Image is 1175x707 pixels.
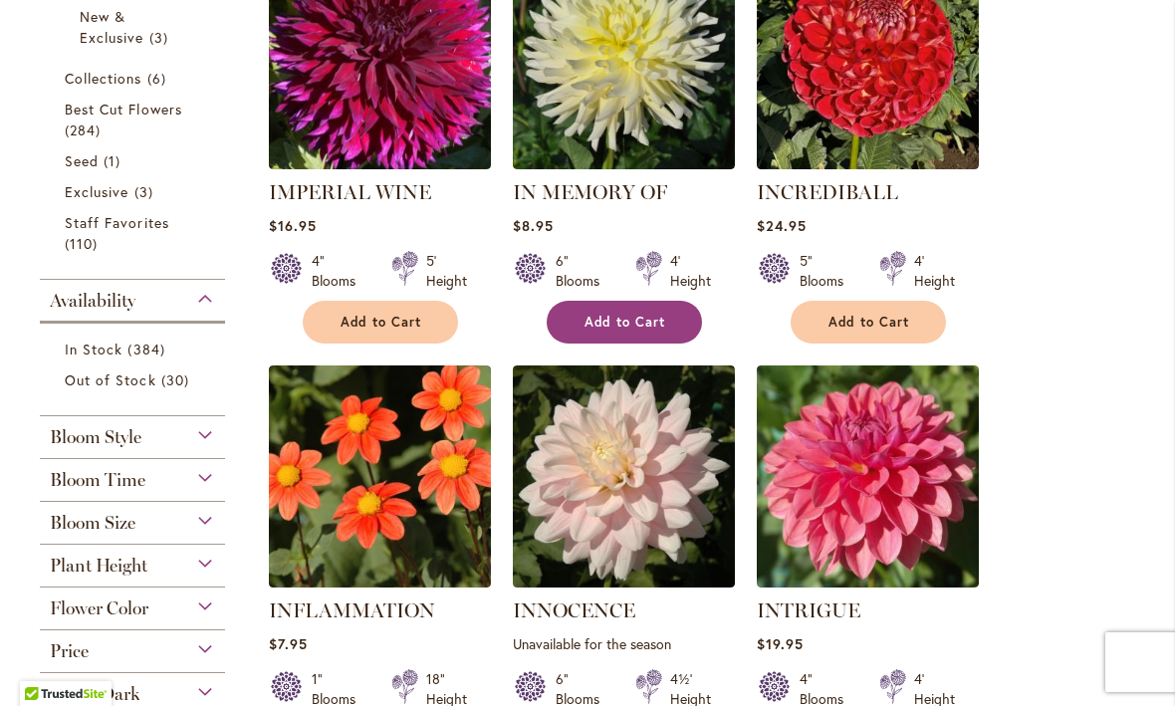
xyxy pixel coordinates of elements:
img: INFLAMMATION [269,366,491,589]
span: Plant Height [50,556,147,578]
a: Incrediball [757,155,979,174]
button: Add to Cart [791,302,946,345]
a: INCREDIBALL [757,181,898,205]
span: 30 [161,370,194,391]
a: Seed [65,151,205,172]
a: Out of Stock 30 [65,370,205,391]
a: INFLAMMATION [269,574,491,592]
button: Add to Cart [547,302,702,345]
img: INNOCENCE [513,366,735,589]
span: 384 [127,340,169,360]
a: Staff Favorites [65,213,205,255]
span: 110 [65,234,103,255]
span: 3 [149,28,173,49]
div: 6" Blooms [556,252,611,292]
a: IMPERIAL WINE [269,181,431,205]
span: 284 [65,120,106,141]
span: 1 [104,151,125,172]
a: Exclusive [65,182,205,203]
span: In Stock [65,341,122,359]
span: Add to Cart [341,315,422,332]
span: Add to Cart [585,315,666,332]
button: Add to Cart [303,302,458,345]
span: $24.95 [757,217,807,236]
span: Bloom Size [50,513,135,535]
span: New & Exclusive [80,8,143,48]
a: INTRIGUE [757,599,860,623]
p: Unavailable for the season [513,635,735,654]
a: Collections [65,69,205,90]
span: Add to Cart [828,315,910,332]
span: Exclusive [65,183,128,202]
div: 5" Blooms [800,252,855,292]
span: $7.95 [269,635,308,654]
span: Collections [65,70,142,89]
a: IMPERIAL WINE [269,155,491,174]
span: 3 [134,182,158,203]
div: 4" Blooms [312,252,367,292]
a: INTRIGUE [757,574,979,592]
a: New &amp; Exclusive [80,7,190,49]
a: INNOCENCE [513,574,735,592]
a: INNOCENCE [513,599,635,623]
span: 6 [147,69,171,90]
span: Flower Color [50,598,148,620]
span: $19.95 [757,635,804,654]
span: Seed [65,152,99,171]
div: 4' Height [670,252,711,292]
span: Best Cut Flowers [65,101,182,119]
div: 5' Height [426,252,467,292]
span: Bloom Time [50,470,145,492]
img: INTRIGUE [757,366,979,589]
span: Bloom Style [50,427,141,449]
span: Availability [50,291,135,313]
a: In Stock 384 [65,340,205,360]
span: Out of Stock [65,371,156,390]
a: INFLAMMATION [269,599,435,623]
iframe: Launch Accessibility Center [15,636,71,692]
div: 4' Height [914,252,955,292]
span: $16.95 [269,217,317,236]
a: IN MEMORY OF [513,181,667,205]
span: $8.95 [513,217,554,236]
a: Best Cut Flowers [65,100,205,141]
span: Staff Favorites [65,214,169,233]
a: IN MEMORY OF [513,155,735,174]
